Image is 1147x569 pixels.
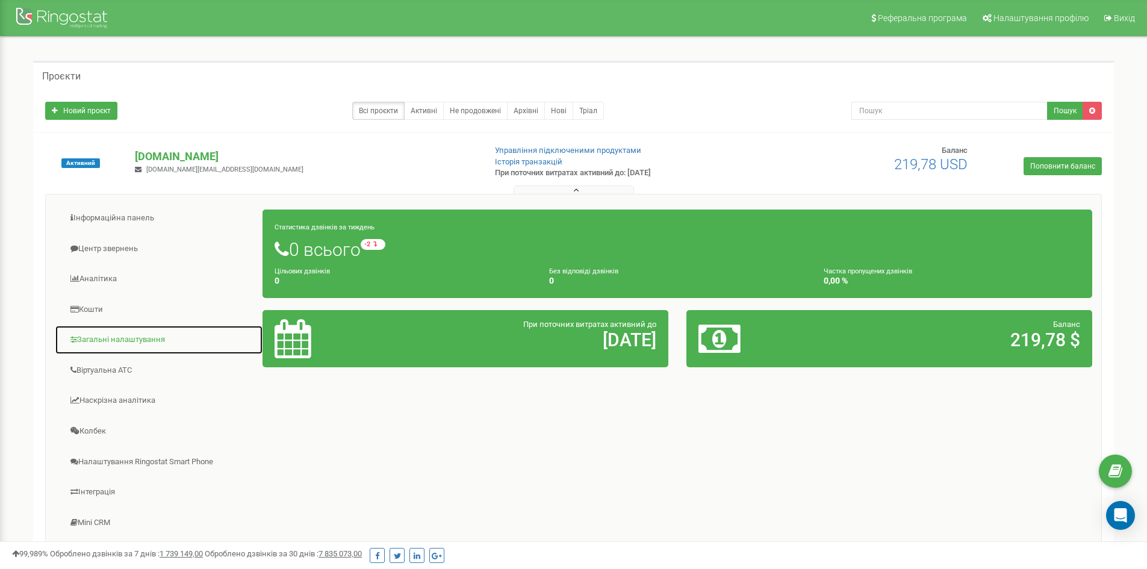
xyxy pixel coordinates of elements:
[55,356,263,385] a: Віртуальна АТС
[993,13,1089,23] span: Налаштування профілю
[55,234,263,264] a: Центр звернень
[851,102,1048,120] input: Пошук
[942,146,968,155] span: Баланс
[61,158,100,168] span: Активний
[495,146,641,155] a: Управління підключеними продуктами
[205,549,362,558] span: Оброблено дзвінків за 30 днів :
[275,267,330,275] small: Цільових дзвінків
[549,267,618,275] small: Без відповіді дзвінків
[55,538,263,568] a: [PERSON_NAME]
[146,166,303,173] span: [DOMAIN_NAME][EMAIL_ADDRESS][DOMAIN_NAME]
[495,157,562,166] a: Історія транзакцій
[443,102,508,120] a: Не продовжені
[1053,320,1080,329] span: Баланс
[55,325,263,355] a: Загальні налаштування
[50,549,203,558] span: Оброблено дзвінків за 7 днів :
[45,102,117,120] a: Новий проєкт
[824,276,1080,285] h4: 0,00 %
[573,102,604,120] a: Тріал
[275,239,1080,260] h1: 0 всього
[361,239,385,250] small: -2
[894,156,968,173] span: 219,78 USD
[55,264,263,294] a: Аналiтика
[319,549,362,558] u: 7 835 073,00
[495,167,745,179] p: При поточних витратах активний до: [DATE]
[55,386,263,415] a: Наскрізна аналітика
[352,102,405,120] a: Всі проєкти
[55,477,263,507] a: Інтеграція
[831,330,1080,350] h2: 219,78 $
[160,549,203,558] u: 1 739 149,00
[878,13,967,23] span: Реферальна програма
[544,102,573,120] a: Нові
[55,447,263,477] a: Налаштування Ringostat Smart Phone
[275,223,375,231] small: Статистика дзвінків за тиждень
[12,549,48,558] span: 99,989%
[55,417,263,446] a: Колбек
[55,295,263,325] a: Кошти
[1106,501,1135,530] div: Open Intercom Messenger
[824,267,912,275] small: Частка пропущених дзвінків
[135,149,475,164] p: [DOMAIN_NAME]
[42,71,81,82] h5: Проєкти
[404,102,444,120] a: Активні
[55,508,263,538] a: Mini CRM
[1047,102,1083,120] button: Пошук
[1114,13,1135,23] span: Вихід
[55,204,263,233] a: Інформаційна панель
[275,276,531,285] h4: 0
[507,102,545,120] a: Архівні
[1024,157,1102,175] a: Поповнити баланс
[408,330,656,350] h2: [DATE]
[523,320,656,329] span: При поточних витратах активний до
[549,276,806,285] h4: 0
